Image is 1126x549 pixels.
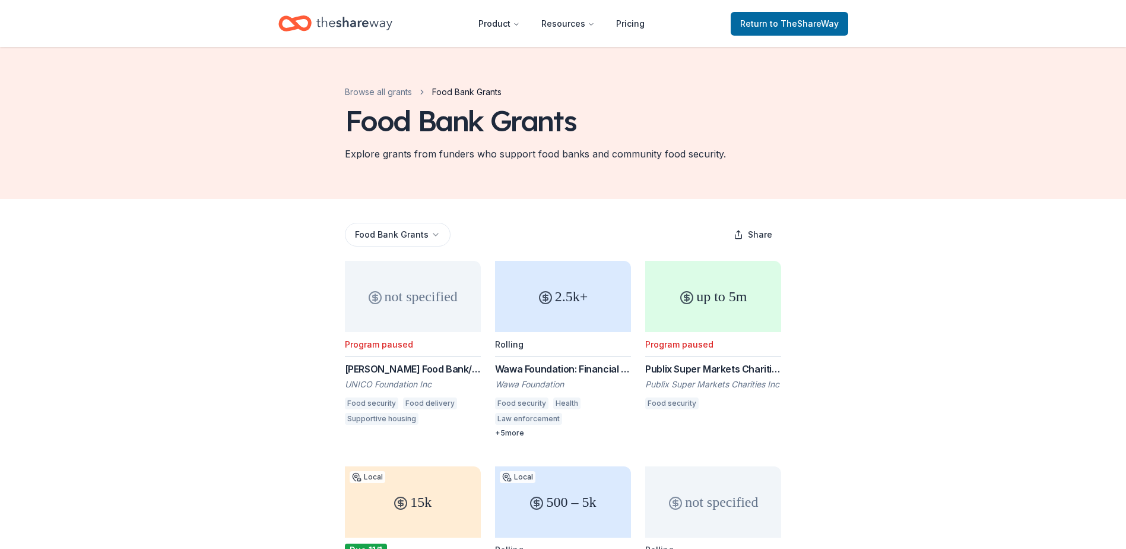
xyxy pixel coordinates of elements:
div: 15k [345,466,481,538]
div: 500 – 5k [495,466,631,538]
div: 2.5k+ [495,261,631,332]
div: Local [500,471,535,483]
div: up to 5m [645,261,781,332]
a: up to 5mProgram pausedPublix Super Markets Charities Grant Program: Alleviating Hunger ProgramsPu... [645,261,781,413]
nav: breadcrumb [345,85,502,99]
div: not specified [645,466,781,538]
div: Wawa Foundation: Financial Grants (Grants over $2,500) [495,362,631,376]
div: Health [553,397,581,409]
button: Product [469,12,529,36]
span: Food Bank Grants [432,85,502,99]
div: Food delivery [403,397,457,409]
div: Rolling [495,339,524,349]
a: Home [278,10,392,37]
div: Program paused [645,339,713,349]
div: not specified [345,261,481,332]
nav: Main [469,10,654,37]
button: Resources [532,12,604,36]
span: Share [748,228,772,242]
button: Share [724,223,782,247]
span: to TheShareWay [770,18,839,29]
a: not specifiedProgram paused[PERSON_NAME] Food Bank/Shelter Fund GrantUNICO Foundation IncFood sec... [345,261,481,428]
div: Food security [495,397,548,409]
div: [PERSON_NAME] Food Bank/Shelter Fund Grant [345,362,481,376]
a: Pricing [607,12,654,36]
div: Local [350,471,385,483]
a: Browse all grants [345,85,412,99]
div: Publix Super Markets Charities Inc [645,378,781,390]
a: Returnto TheShareWay [731,12,848,36]
div: Wawa Foundation [495,378,631,390]
div: Food Bank Grants [345,104,576,137]
span: Return [740,17,839,31]
a: 2.5k+RollingWawa Foundation: Financial Grants (Grants over $2,500)Wawa FoundationFood securityHea... [495,261,631,438]
div: Publix Super Markets Charities Grant Program: Alleviating Hunger Programs [645,362,781,376]
div: Food security [345,397,398,409]
div: UNICO Foundation Inc [345,378,481,390]
div: + 5 more [495,428,631,438]
div: Program paused [345,339,413,349]
div: Law enforcement [495,413,562,425]
div: Supportive housing [345,413,418,425]
div: Food security [645,397,699,409]
div: Explore grants from funders who support food banks and community food security. [345,147,726,161]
